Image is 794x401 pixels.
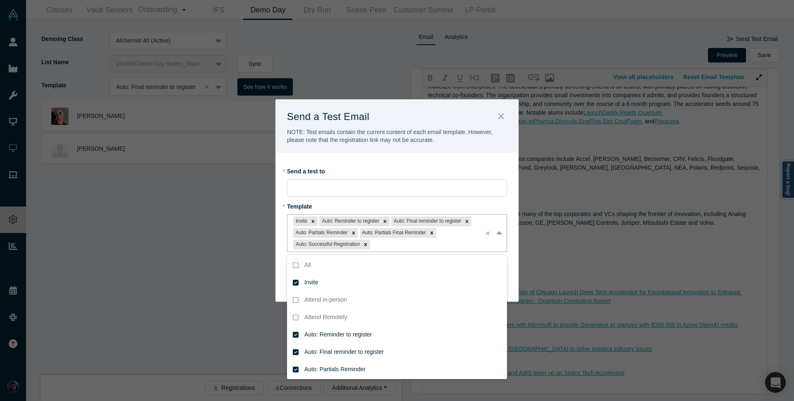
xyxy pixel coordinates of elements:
[309,216,318,226] div: Remove Invite
[287,128,493,144] p: NOTE: Test emails contain the current content of each email template. However, please note that t...
[319,216,380,226] div: Auto: Reminder to register
[287,202,312,211] label: Template
[361,240,370,250] div: Remove Auto: Successful Registration
[380,216,390,226] div: Remove Auto: Reminder to register
[304,295,347,304] div: Attend in-person
[349,228,358,238] div: Remove Auto: Partials Reminder
[293,240,361,250] div: Auto: Successful Registration
[293,228,349,238] div: Auto: Partials Reminder
[462,216,471,226] div: Remove Auto: Final reminder to register
[360,228,428,238] div: Auto: Partials Final Reminder
[493,108,510,126] button: Close
[391,216,462,226] div: Auto: Final reminder to register
[304,261,311,269] div: All
[304,348,384,356] div: Auto: Final reminder to register
[287,167,325,176] label: Send a test to
[287,108,507,144] h1: Send a Test Email
[293,216,309,226] div: Invite
[427,228,436,238] div: Remove Auto: Partials Final Reminder
[304,330,372,339] div: Auto: Reminder to register
[304,313,347,322] div: Attend Remotely
[304,365,366,374] div: Auto: Partials Reminder
[304,278,318,287] div: Invite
